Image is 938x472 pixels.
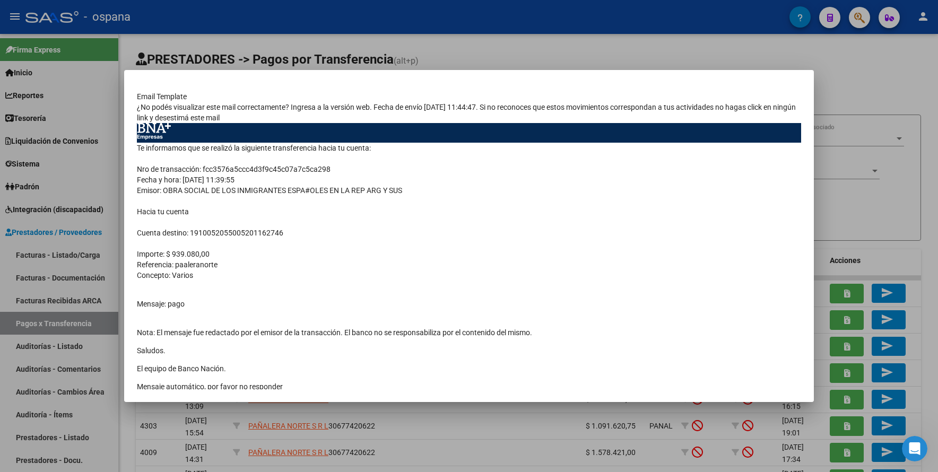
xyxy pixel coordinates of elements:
[902,436,927,461] iframe: Intercom live chat
[137,381,801,392] p: Mensaje automático, por favor no responder
[137,299,801,309] p: Mensaje: pago
[137,363,801,374] p: El equipo de Banco Nación.
[137,123,171,140] img: Banco nación
[137,143,801,399] td: Te informamos que se realizó la siguiente transferencia hacia tu cuenta: Nro de transacción: fcc3...
[137,345,801,356] p: Saludos.
[137,91,801,446] div: Email Template
[137,102,801,123] td: ¿No podés visualizar este mail correctamente? Ingresa a la versión web. Fecha de envío [DATE] 11:...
